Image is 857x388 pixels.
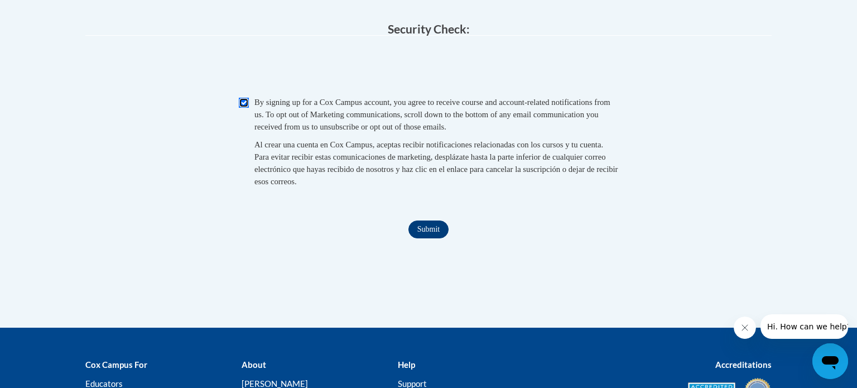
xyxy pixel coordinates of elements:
span: By signing up for a Cox Campus account, you agree to receive course and account-related notificat... [254,98,610,131]
span: Security Check: [388,22,470,36]
b: Cox Campus For [85,360,147,370]
iframe: Button to launch messaging window [812,343,848,379]
span: Al crear una cuenta en Cox Campus, aceptas recibir notificaciones relacionadas con los cursos y t... [254,140,618,186]
iframe: reCAPTCHA [344,47,513,90]
iframe: Close message [734,317,756,339]
b: Accreditations [715,360,772,370]
span: Hi. How can we help? [7,8,90,17]
input: Submit [408,221,449,238]
b: About [242,360,266,370]
b: Help [398,360,415,370]
iframe: Message from company [760,314,848,339]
